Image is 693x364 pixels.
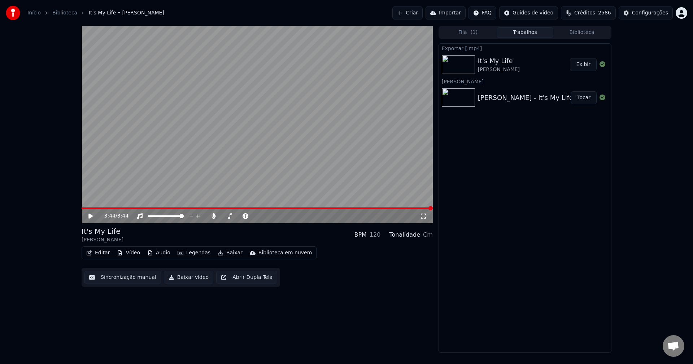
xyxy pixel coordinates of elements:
[478,93,573,103] div: [PERSON_NAME] - It's My Life
[499,6,558,19] button: Guides de vídeo
[632,9,668,17] div: Configurações
[27,9,41,17] a: Início
[82,226,123,236] div: It's My Life
[598,9,611,17] span: 2586
[354,231,366,239] div: BPM
[6,6,20,20] img: youka
[553,27,610,38] button: Biblioteca
[104,212,115,220] span: 3:44
[571,91,597,104] button: Tocar
[392,6,423,19] button: Criar
[423,231,433,239] div: Cm
[258,249,312,256] div: Biblioteca em nuvem
[470,29,478,36] span: ( 1 )
[52,9,77,17] a: Biblioteca
[370,231,381,239] div: 120
[497,27,554,38] button: Trabalhos
[439,44,611,52] div: Exportar [.mp4]
[89,9,164,17] span: It's My Life • [PERSON_NAME]
[570,58,597,71] button: Exibir
[561,6,616,19] button: Créditos2586
[164,271,213,284] button: Baixar vídeo
[144,248,173,258] button: Áudio
[104,212,122,220] div: /
[83,248,113,258] button: Editar
[439,77,611,85] div: [PERSON_NAME]
[216,271,277,284] button: Abrir Dupla Tela
[27,9,164,17] nav: breadcrumb
[619,6,673,19] button: Configurações
[175,248,213,258] button: Legendas
[114,248,143,258] button: Vídeo
[574,9,595,17] span: Créditos
[478,56,520,66] div: It's My Life
[215,248,245,258] button: Baixar
[389,231,420,239] div: Tonalidade
[82,236,123,244] div: [PERSON_NAME]
[426,6,466,19] button: Importar
[440,27,497,38] button: Fila
[478,66,520,73] div: [PERSON_NAME]
[663,335,684,357] a: Bate-papo aberto
[468,6,496,19] button: FAQ
[117,212,128,220] span: 3:44
[84,271,161,284] button: Sincronização manual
